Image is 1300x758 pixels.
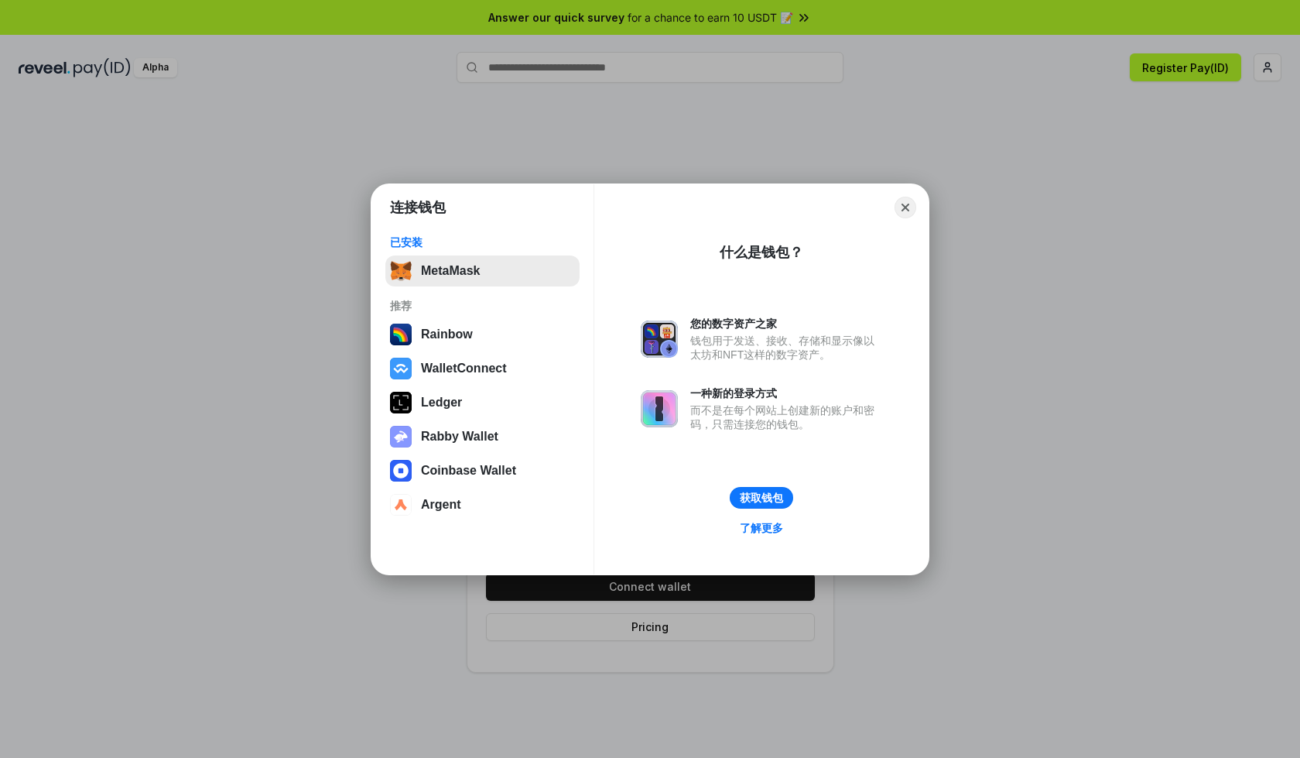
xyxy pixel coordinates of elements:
[390,299,575,313] div: 推荐
[421,396,462,410] div: Ledger
[390,358,412,379] img: svg+xml,%3Csvg%20width%3D%2228%22%20height%3D%2228%22%20viewBox%3D%220%200%2028%2028%22%20fill%3D...
[390,260,412,282] img: svg+xml,%3Csvg%20fill%3D%22none%22%20height%3D%2233%22%20viewBox%3D%220%200%2035%2033%22%20width%...
[730,487,793,509] button: 获取钱包
[385,455,580,486] button: Coinbase Wallet
[385,489,580,520] button: Argent
[690,386,882,400] div: 一种新的登录方式
[385,353,580,384] button: WalletConnect
[390,426,412,448] img: svg+xml,%3Csvg%20xmlns%3D%22http%3A%2F%2Fwww.w3.org%2F2000%2Fsvg%22%20fill%3D%22none%22%20viewBox...
[385,421,580,452] button: Rabby Wallet
[421,430,498,444] div: Rabby Wallet
[641,321,678,358] img: svg+xml,%3Csvg%20xmlns%3D%22http%3A%2F%2Fwww.w3.org%2F2000%2Fsvg%22%20fill%3D%22none%22%20viewBox...
[390,392,412,413] img: svg+xml,%3Csvg%20xmlns%3D%22http%3A%2F%2Fwww.w3.org%2F2000%2Fsvg%22%20width%3D%2228%22%20height%3...
[390,494,412,516] img: svg+xml,%3Csvg%20width%3D%2228%22%20height%3D%2228%22%20viewBox%3D%220%200%2028%2028%22%20fill%3D...
[690,403,882,431] div: 而不是在每个网站上创建新的账户和密码，只需连接您的钱包。
[385,256,580,286] button: MetaMask
[690,334,882,362] div: 钱包用于发送、接收、存储和显示像以太坊和NFT这样的数字资产。
[641,390,678,427] img: svg+xml,%3Csvg%20xmlns%3D%22http%3A%2F%2Fwww.w3.org%2F2000%2Fsvg%22%20fill%3D%22none%22%20viewBox...
[720,243,803,262] div: 什么是钱包？
[895,197,916,218] button: Close
[390,324,412,345] img: svg+xml,%3Csvg%20width%3D%22120%22%20height%3D%22120%22%20viewBox%3D%220%200%20120%20120%22%20fil...
[385,387,580,418] button: Ledger
[421,328,473,341] div: Rainbow
[690,317,882,331] div: 您的数字资产之家
[390,460,412,482] img: svg+xml,%3Csvg%20width%3D%2228%22%20height%3D%2228%22%20viewBox%3D%220%200%2028%2028%22%20fill%3D...
[421,362,507,376] div: WalletConnect
[421,464,516,478] div: Coinbase Wallet
[385,319,580,350] button: Rainbow
[740,521,783,535] div: 了解更多
[421,264,480,278] div: MetaMask
[730,518,792,538] a: 了解更多
[740,491,783,505] div: 获取钱包
[421,498,461,512] div: Argent
[390,235,575,249] div: 已安装
[390,198,446,217] h1: 连接钱包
